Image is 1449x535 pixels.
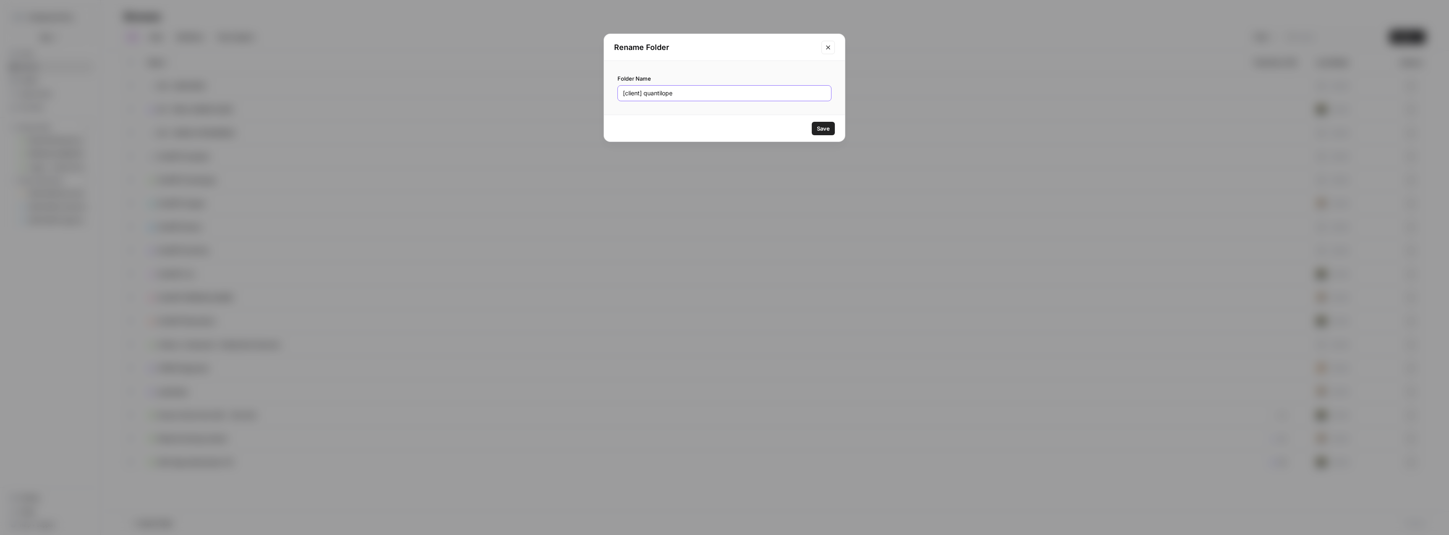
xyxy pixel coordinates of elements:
[821,41,835,54] button: Close modal
[614,42,816,53] h2: Rename Folder
[817,124,830,133] span: Save
[812,122,835,135] button: Save
[623,89,826,97] input: quantilope
[617,74,832,83] label: Folder Name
